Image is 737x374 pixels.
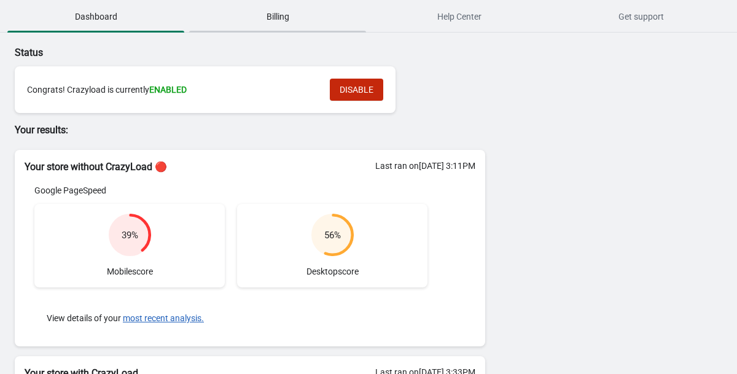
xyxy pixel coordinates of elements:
[123,313,204,323] button: most recent analysis.
[237,204,427,287] div: Desktop score
[149,85,187,95] span: ENABLED
[371,6,548,28] span: Help Center
[324,229,341,241] div: 56 %
[15,123,485,138] p: Your results:
[122,229,138,241] div: 39 %
[15,45,485,60] p: Status
[34,300,427,337] div: View details of your
[189,6,366,28] span: Billing
[34,204,225,287] div: Mobile score
[5,1,187,33] button: Dashboard
[7,6,184,28] span: Dashboard
[25,160,475,174] h2: Your store without CrazyLoad 🔴
[375,160,475,172] div: Last ran on [DATE] 3:11PM
[34,184,427,197] div: Google PageSpeed
[27,84,318,96] div: Congrats! Crazyload is currently
[340,85,373,95] span: DISABLE
[553,6,730,28] span: Get support
[330,79,383,101] button: DISABLE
